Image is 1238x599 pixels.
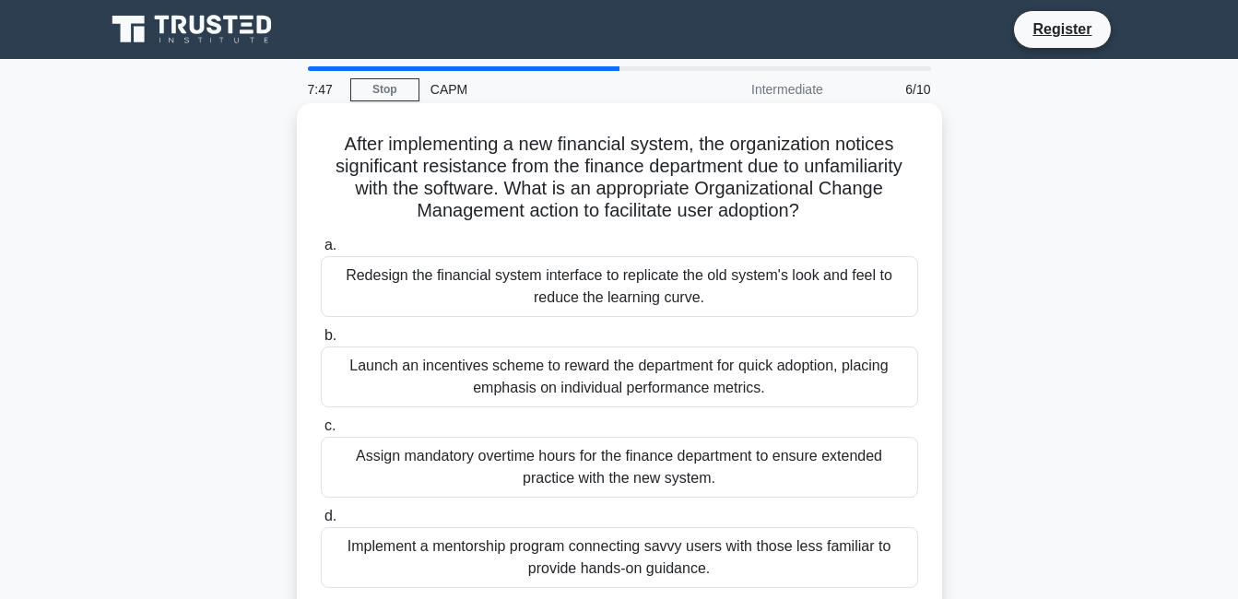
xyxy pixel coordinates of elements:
[321,437,918,498] div: Assign mandatory overtime hours for the finance department to ensure extended practice with the n...
[419,71,673,108] div: CAPM
[350,78,419,101] a: Stop
[324,417,336,433] span: c.
[319,133,920,223] h5: After implementing a new financial system, the organization notices significant resistance from t...
[834,71,942,108] div: 6/10
[673,71,834,108] div: Intermediate
[324,508,336,523] span: d.
[297,71,350,108] div: 7:47
[324,237,336,253] span: a.
[321,256,918,317] div: Redesign the financial system interface to replicate the old system's look and feel to reduce the...
[321,346,918,407] div: Launch an incentives scheme to reward the department for quick adoption, placing emphasis on indi...
[1021,18,1102,41] a: Register
[321,527,918,588] div: Implement a mentorship program connecting savvy users with those less familiar to provide hands-o...
[324,327,336,343] span: b.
